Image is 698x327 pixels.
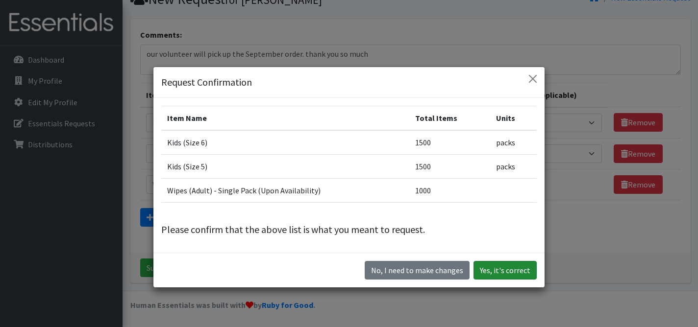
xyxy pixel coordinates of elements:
td: 1500 [409,155,490,179]
th: Total Items [409,106,490,131]
td: 1000 [409,179,490,203]
th: Units [490,106,537,131]
button: Yes, it's correct [474,261,537,280]
td: packs [490,155,537,179]
td: Kids (Size 6) [161,130,409,155]
h5: Request Confirmation [161,75,252,90]
td: Kids (Size 5) [161,155,409,179]
td: Wipes (Adult) - Single Pack (Upon Availability) [161,179,409,203]
p: Please confirm that the above list is what you meant to request. [161,222,537,237]
button: Close [525,71,541,87]
th: Item Name [161,106,409,131]
button: No I need to make changes [365,261,470,280]
td: packs [490,130,537,155]
td: 1500 [409,130,490,155]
